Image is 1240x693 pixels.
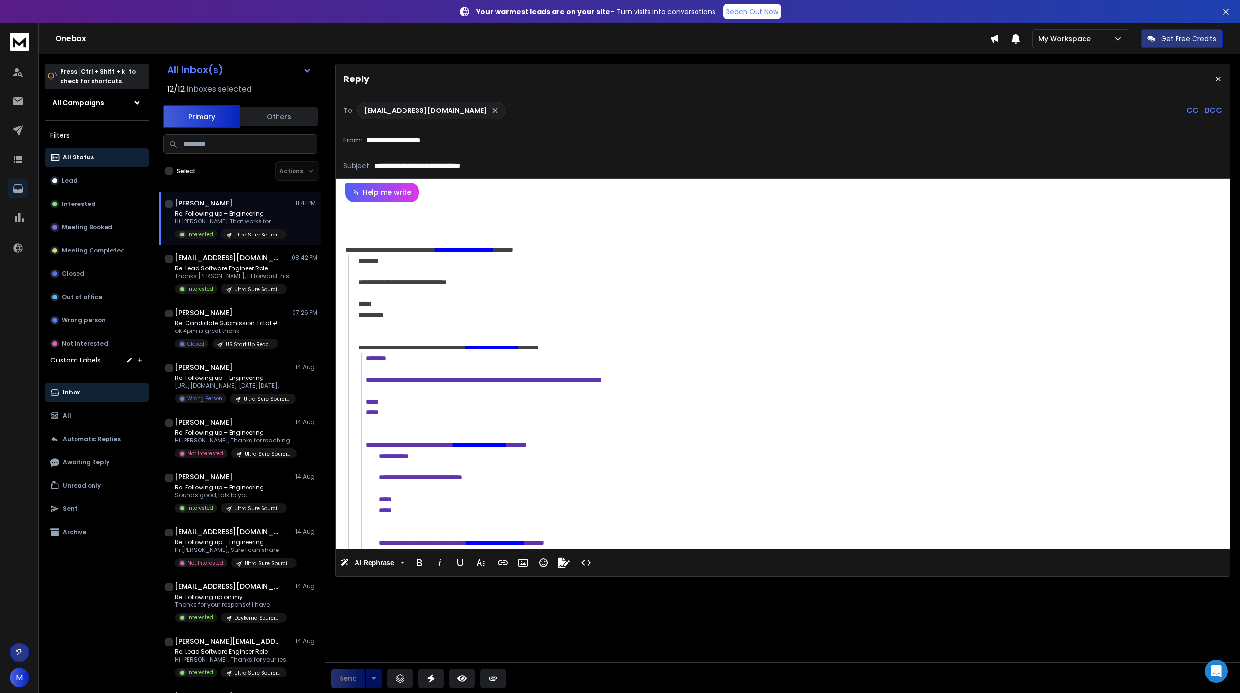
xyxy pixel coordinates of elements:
strong: Your warmest leads are on your site [476,7,610,16]
p: Not Interested [62,340,108,347]
button: Underline (Ctrl+U) [451,553,469,572]
button: M [10,668,29,687]
p: US Start Up Reachout - Active Jobs [226,341,272,348]
p: Closed [62,270,84,278]
label: Select [177,167,196,175]
p: Ultra Sure Sourcing [234,231,281,238]
p: Ultra Sure Sourcing [244,395,290,403]
p: Interested [187,669,213,676]
p: Hi [PERSON_NAME], Sure I can share [175,546,291,554]
h1: [PERSON_NAME] [175,362,232,372]
h1: [PERSON_NAME] [175,472,232,482]
p: Unread only [63,482,101,489]
button: Out of office [45,287,149,307]
p: Archive [63,528,86,536]
p: My Workspace [1038,34,1095,44]
p: Hi [PERSON_NAME], Thanks for reaching [175,437,291,444]
p: CC [1186,105,1199,116]
p: Subject: [343,161,371,171]
h3: Custom Labels [50,355,101,365]
h1: [EMAIL_ADDRESS][DOMAIN_NAME] [175,582,281,591]
p: 14 Aug [295,528,317,535]
p: Sent [63,505,77,513]
div: Open Intercom Messenger [1205,660,1228,683]
button: Code View [577,553,595,572]
p: 14 Aug [295,637,317,645]
p: Automatic Replies [63,435,121,443]
h1: [PERSON_NAME][EMAIL_ADDRESS][DOMAIN_NAME] [175,636,281,646]
p: Interested [62,200,95,208]
p: Out of office [62,293,102,301]
button: Bold (Ctrl+B) [410,553,429,572]
p: Re: Lead Software Engineer Role [175,265,289,272]
p: Re: Following up – Engineering [175,484,287,491]
p: 14 Aug [295,473,317,481]
button: All Status [45,148,149,167]
p: 14 Aug [295,363,317,371]
span: Ctrl + Shift + k [79,66,126,77]
p: All Status [63,154,94,161]
p: 08:42 PM [292,254,317,262]
button: Help me write [345,183,419,202]
button: Unread only [45,476,149,495]
button: Wrong person [45,311,149,330]
p: Thanks for your response! I have [175,601,287,609]
p: From: [343,135,362,145]
p: Ultra Sure Sourcing [234,286,281,293]
button: Italic (Ctrl+I) [431,553,449,572]
h3: Inboxes selected [186,83,251,95]
button: Get Free Credits [1141,29,1223,48]
p: Interested [187,614,213,621]
button: Emoticons [534,553,553,572]
p: Closed [187,340,204,347]
p: Hi [PERSON_NAME] That works for [175,218,287,225]
p: Not Interested [187,450,223,457]
h1: [PERSON_NAME] [175,198,232,208]
button: Primary [163,105,240,128]
p: Not Interested [187,559,223,567]
p: Interested [187,504,213,512]
p: Lead [62,177,77,185]
h1: [PERSON_NAME] [175,417,232,427]
p: [EMAIL_ADDRESS][DOMAIN_NAME] [364,106,487,115]
button: Awaiting Reply [45,453,149,472]
p: Re: Following up – Engineering [175,538,291,546]
button: Inbox [45,383,149,402]
p: Re: Following up – Engineering [175,210,287,218]
button: Closed [45,264,149,283]
p: BCC [1205,105,1222,116]
p: Thanks [PERSON_NAME], I'll forward this [175,272,289,280]
button: All Campaigns [45,93,149,112]
button: All [45,406,149,425]
button: Meeting Booked [45,218,149,237]
p: Interested [187,231,213,238]
h1: [EMAIL_ADDRESS][DOMAIN_NAME] [175,527,281,536]
p: Sounds good, talk to you [175,491,287,499]
p: ok 4pm is great thank [175,327,278,335]
p: Inbox [63,389,80,396]
button: Sent [45,499,149,519]
p: Interested [187,285,213,293]
p: – Turn visits into conversations [476,7,715,16]
p: Wrong Person [187,395,222,402]
p: Ultra Sure Sourcing [234,505,281,512]
button: Not Interested [45,334,149,353]
p: Meeting Booked [62,223,112,231]
p: Re: Lead Software Engineer Role [175,648,291,656]
p: Re: Following up on my [175,593,287,601]
button: Interested [45,194,149,214]
h1: All Campaigns [52,98,104,108]
p: Awaiting Reply [63,458,109,466]
h1: Onebox [55,33,990,45]
button: AI Rephrase [339,553,406,572]
p: Ultra Sure Sourcing [234,669,281,677]
p: Re: Following up – Engineering [175,429,291,437]
p: Reach Out Now [726,7,778,16]
p: Press to check for shortcuts. [60,67,136,86]
p: Wrong person [62,316,106,324]
img: logo [10,33,29,51]
p: 11:41 PM [295,199,317,207]
button: Meeting Completed [45,241,149,260]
